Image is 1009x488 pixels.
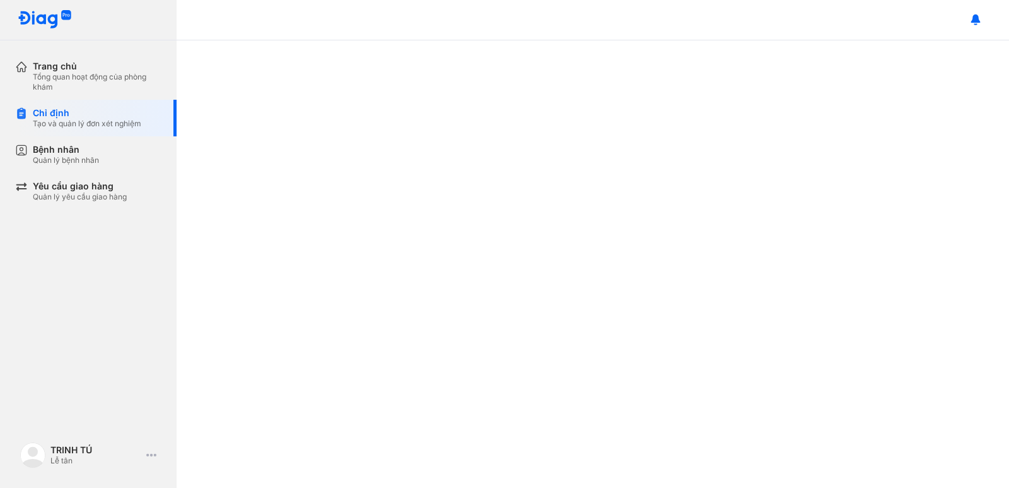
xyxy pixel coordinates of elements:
div: Yêu cầu giao hàng [33,181,127,192]
div: Tạo và quản lý đơn xét nghiệm [33,119,141,129]
div: Quản lý bệnh nhân [33,155,99,165]
div: Tổng quan hoạt động của phòng khám [33,72,161,92]
div: Quản lý yêu cầu giao hàng [33,192,127,202]
div: Chỉ định [33,107,141,119]
img: logo [20,443,45,468]
div: Lễ tân [50,456,141,466]
div: TRINH TÚ [50,444,141,456]
div: Bệnh nhân [33,144,99,155]
div: Trang chủ [33,61,161,72]
img: logo [18,10,72,30]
